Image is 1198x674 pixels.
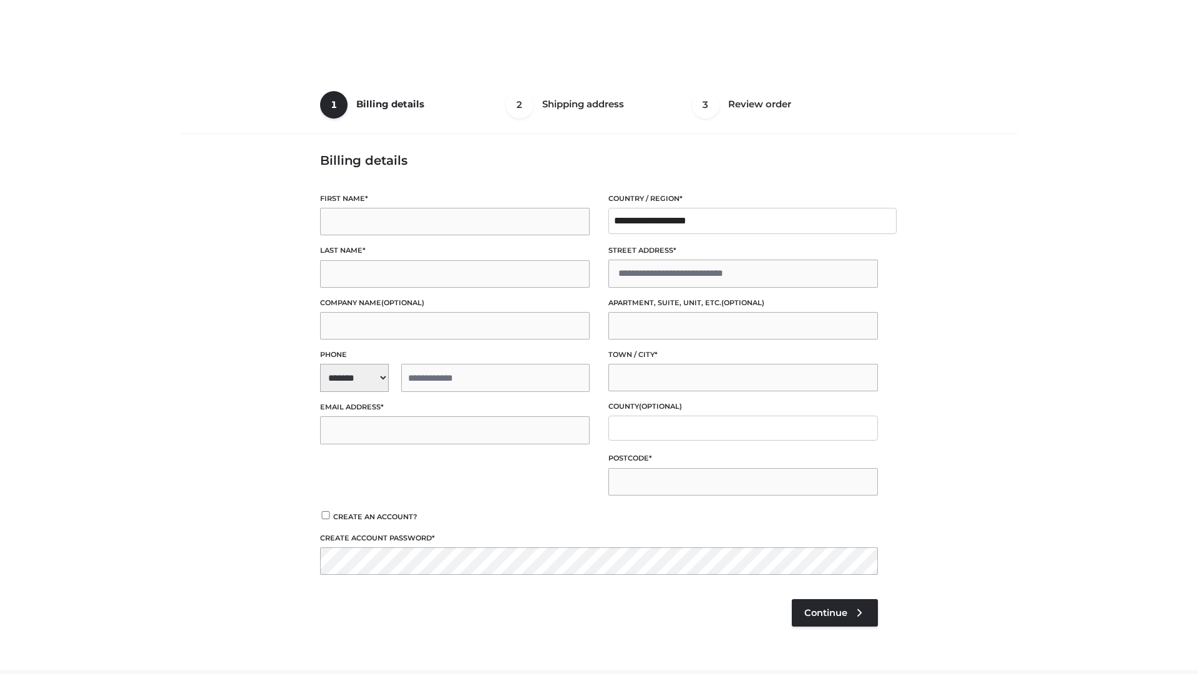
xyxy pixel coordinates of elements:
label: Postcode [608,452,878,464]
span: 1 [320,91,348,119]
label: Apartment, suite, unit, etc. [608,297,878,309]
span: Create an account? [333,512,417,521]
span: Shipping address [542,98,624,110]
label: Country / Region [608,193,878,205]
label: Street address [608,245,878,256]
label: County [608,401,878,413]
label: Town / City [608,349,878,361]
a: Continue [792,599,878,627]
span: (optional) [381,298,424,307]
span: 2 [506,91,533,119]
span: Billing details [356,98,424,110]
label: Create account password [320,532,878,544]
label: Email address [320,401,590,413]
label: Phone [320,349,590,361]
label: Last name [320,245,590,256]
span: Review order [728,98,791,110]
span: 3 [692,91,719,119]
label: First name [320,193,590,205]
h3: Billing details [320,153,878,168]
span: Continue [804,607,847,618]
span: (optional) [721,298,764,307]
label: Company name [320,297,590,309]
span: (optional) [639,402,682,411]
input: Create an account? [320,511,331,519]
